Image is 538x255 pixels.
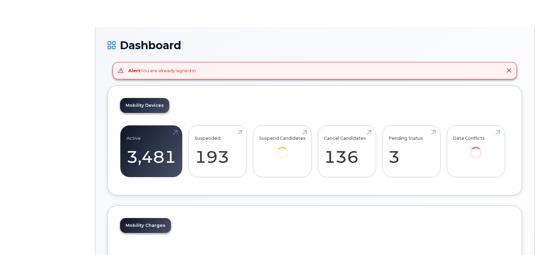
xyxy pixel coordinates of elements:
a: Cancel Candidates 136 [324,129,370,174]
strong: Alert [128,68,140,73]
a: Suspend Candidates [259,129,306,168]
a: Pending Status 3 [388,129,434,174]
div: You are already signed in. [128,67,197,74]
a: Mobility Devices [120,98,169,113]
h1: Dashboard [108,39,522,51]
a: Data Conflicts [453,129,499,168]
a: Active 3,481 [127,129,176,174]
a: Mobility Charges [120,218,171,233]
a: Suspended 193 [195,129,241,174]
